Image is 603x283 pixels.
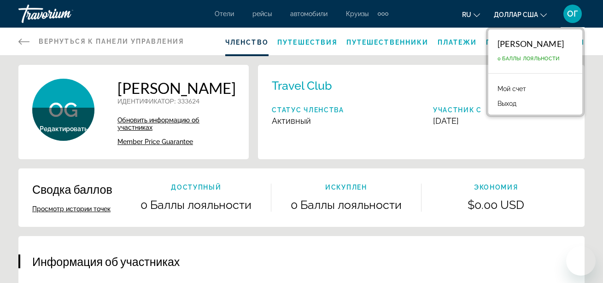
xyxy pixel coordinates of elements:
p: [DATE] [433,116,482,126]
font: Выход [498,100,516,107]
a: автомобили [290,10,328,17]
a: Обновить информацию об участниках [117,116,236,131]
iframe: Кнопка запуска окна обмена сообщениями [566,246,596,276]
font: ru [462,11,471,18]
button: Выход [493,98,521,110]
span: Member Price Guarantee [117,138,193,145]
p: 0 Баллы лояльности [122,198,271,212]
p: Экономия [422,184,571,191]
a: Круизы [346,10,369,17]
a: рейсы [252,10,272,17]
span: OG [48,98,78,122]
font: ОГ [567,9,578,18]
a: Путешествия [277,39,337,46]
p: : 333624 [117,97,236,105]
p: искуплен [271,184,421,191]
a: Отели [215,10,234,17]
span: Обновить информацию об участниках [117,116,199,131]
button: Просмотр истории точек [32,205,111,213]
a: Платежи [438,39,477,46]
button: Редактировать [40,125,88,133]
font: [PERSON_NAME] [498,39,564,49]
p: Участник с [433,106,482,114]
font: доллар США [494,11,538,18]
a: Травориум [18,2,111,26]
a: Членство [225,39,269,46]
font: 0 Баллы лояльности [498,56,560,62]
button: Изменить валюту [494,8,547,21]
h3: Информация об участниках [32,254,571,268]
button: Дополнительные элементы навигации [378,6,388,21]
h1: [PERSON_NAME] [117,79,236,97]
p: 0 Баллы лояльности [271,198,421,212]
p: Сводка баллов [32,182,112,196]
font: Мой счет [498,85,526,92]
span: ИДЕНТИФИКАТОР [117,97,174,105]
a: Путешественники [346,39,429,46]
button: Меню пользователя [561,4,585,23]
p: $0.00 USD [422,198,571,212]
button: Изменить язык [462,8,480,21]
p: Активный [272,116,344,126]
a: Вернуться к панели управления [18,28,184,55]
span: Вернуться к панели управления [39,38,184,45]
a: Мой счет [493,83,531,95]
p: Доступный [122,184,271,191]
p: Travel Club [272,79,332,92]
p: Статус членства [272,106,344,114]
